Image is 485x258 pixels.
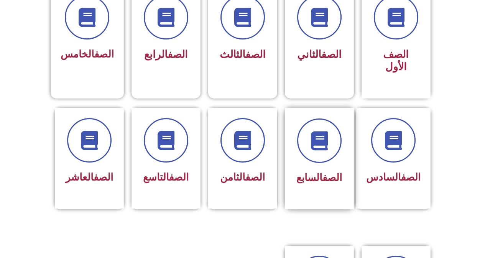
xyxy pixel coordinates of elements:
span: الثالث [220,48,266,61]
a: الصف [245,171,265,183]
a: الصف [322,172,342,183]
span: السابع [296,172,342,183]
a: الصف [321,48,342,61]
a: الصف [94,48,114,60]
a: الصف [168,48,188,61]
span: الثامن [220,171,265,183]
a: الصف [169,171,189,183]
a: الصف [245,48,266,61]
span: الخامس [61,48,114,60]
span: العاشر [66,171,113,183]
a: الصف [401,171,421,183]
span: السادس [366,171,421,183]
a: الصف [94,171,113,183]
span: الصف الأول [383,48,409,73]
span: الثاني [297,48,342,61]
span: الرابع [144,48,188,61]
span: التاسع [143,171,189,183]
